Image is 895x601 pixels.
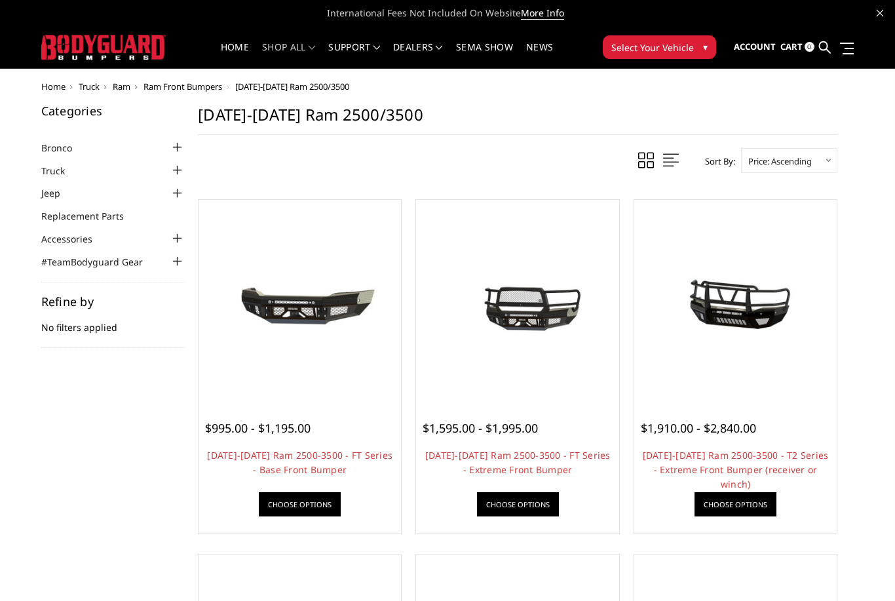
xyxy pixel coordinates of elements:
[734,29,776,65] a: Account
[780,41,803,52] span: Cart
[41,186,77,200] a: Jeep
[41,35,166,59] img: BODYGUARD BUMPERS
[328,43,380,68] a: Support
[143,81,222,92] a: Ram Front Bumpers
[41,255,159,269] a: #TeamBodyguard Gear
[526,43,553,68] a: News
[259,492,341,516] a: Choose Options
[603,35,716,59] button: Select Your Vehicle
[207,449,392,476] a: [DATE]-[DATE] Ram 2500-3500 - FT Series - Base Front Bumper
[41,81,66,92] a: Home
[235,81,349,92] span: [DATE]-[DATE] Ram 2500/3500
[456,43,513,68] a: SEMA Show
[423,420,538,436] span: $1,595.00 - $1,995.00
[41,296,185,348] div: No filters applied
[41,105,185,117] h5: Categories
[79,81,100,92] a: Truck
[780,29,814,65] a: Cart 0
[425,449,611,476] a: [DATE]-[DATE] Ram 2500-3500 - FT Series - Extreme Front Bumper
[641,420,756,436] span: $1,910.00 - $2,840.00
[695,492,776,516] a: Choose Options
[805,42,814,52] span: 0
[198,105,837,135] h1: [DATE]-[DATE] Ram 2500/3500
[419,203,615,399] a: 2019-2025 Ram 2500-3500 - FT Series - Extreme Front Bumper 2019-2025 Ram 2500-3500 - FT Series - ...
[202,203,398,399] a: 2019-2025 Ram 2500-3500 - FT Series - Base Front Bumper
[113,81,130,92] a: Ram
[611,41,694,54] span: Select Your Vehicle
[698,151,735,171] label: Sort By:
[205,420,311,436] span: $995.00 - $1,195.00
[262,43,315,68] a: shop all
[41,164,81,178] a: Truck
[41,141,88,155] a: Bronco
[41,232,109,246] a: Accessories
[221,43,249,68] a: Home
[643,449,829,490] a: [DATE]-[DATE] Ram 2500-3500 - T2 Series - Extreme Front Bumper (receiver or winch)
[638,203,833,399] a: 2019-2025 Ram 2500-3500 - T2 Series - Extreme Front Bumper (receiver or winch) 2019-2025 Ram 2500...
[638,256,833,347] img: 2019-2025 Ram 2500-3500 - T2 Series - Extreme Front Bumper (receiver or winch)
[703,40,708,54] span: ▾
[477,492,559,516] a: Choose Options
[393,43,443,68] a: Dealers
[521,7,564,20] a: More Info
[734,41,776,52] span: Account
[41,296,185,307] h5: Refine by
[202,256,398,347] img: 2019-2025 Ram 2500-3500 - FT Series - Base Front Bumper
[41,209,140,223] a: Replacement Parts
